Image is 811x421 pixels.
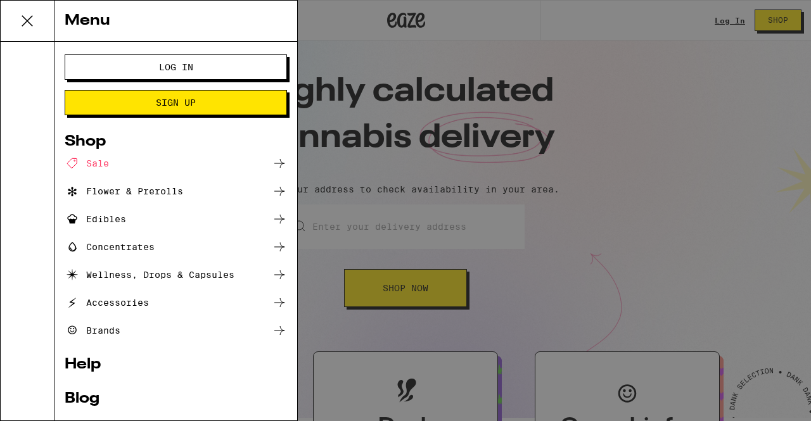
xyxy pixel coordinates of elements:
[65,62,287,72] a: Log In
[65,239,287,254] a: Concentrates
[65,156,287,171] a: Sale
[65,211,287,227] a: Edibles
[65,391,287,406] a: Blog
[65,156,109,171] div: Sale
[65,295,149,310] div: Accessories
[65,134,287,149] a: Shop
[156,98,196,107] span: Sign Up
[65,90,287,115] button: Sign Up
[65,184,183,199] div: Flower & Prerolls
[65,323,287,338] a: Brands
[65,211,126,227] div: Edibles
[65,239,155,254] div: Concentrates
[8,9,91,19] span: Hi. Need any help?
[65,357,287,372] a: Help
[65,97,287,108] a: Sign Up
[65,267,234,282] div: Wellness, Drops & Capsules
[65,323,120,338] div: Brands
[65,184,287,199] a: Flower & Prerolls
[65,54,287,80] button: Log In
[65,267,287,282] a: Wellness, Drops & Capsules
[159,63,193,72] span: Log In
[65,295,287,310] a: Accessories
[54,1,297,42] div: Menu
